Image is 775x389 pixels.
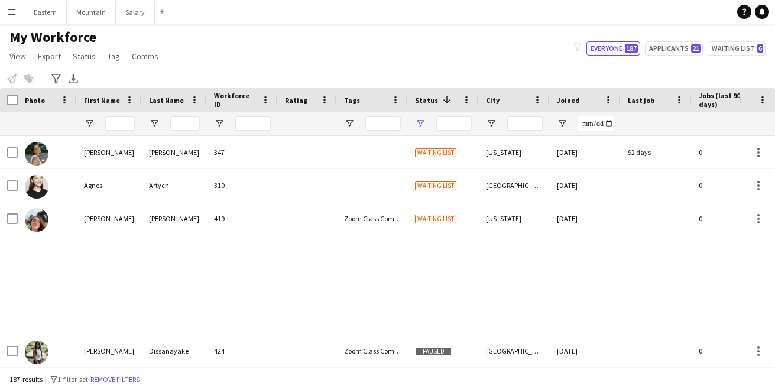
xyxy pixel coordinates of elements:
span: 1 filter set [57,375,88,384]
div: [PERSON_NAME] [142,202,207,235]
input: First Name Filter Input [105,116,135,131]
img: Adeline Van Buskirk [25,142,48,166]
span: First Name [84,96,120,105]
span: Tag [108,51,120,61]
div: Dissanayake [142,335,207,367]
div: 419 [207,202,278,235]
span: Last Name [149,96,184,105]
div: Zoom Class Completed [337,335,408,367]
input: Tags Filter Input [365,116,401,131]
input: City Filter Input [507,116,543,131]
input: Joined Filter Input [578,116,614,131]
button: Eastern [24,1,67,24]
span: View [9,51,26,61]
button: Waiting list6 [708,41,766,56]
span: 21 [691,44,701,53]
span: Workforce ID [214,91,257,109]
button: Remove filters [88,373,142,386]
button: Open Filter Menu [557,118,568,129]
span: Rating [285,96,307,105]
span: Status [73,51,96,61]
img: Agnes Artych [25,175,48,199]
button: Open Filter Menu [214,118,225,129]
div: [GEOGRAPHIC_DATA] [479,335,550,367]
button: Open Filter Menu [415,118,426,129]
span: Waiting list [415,215,456,223]
span: 187 [625,44,638,53]
button: Mountain [67,1,116,24]
a: View [5,48,31,64]
button: Salary [116,1,155,24]
div: [PERSON_NAME] [77,136,142,168]
button: Open Filter Menu [84,118,95,129]
button: Everyone187 [586,41,640,56]
a: Status [68,48,100,64]
div: 0 [692,202,768,235]
div: Artych [142,169,207,202]
span: City [486,96,500,105]
span: Photo [25,96,45,105]
span: Waiting list [415,148,456,157]
input: Last Name Filter Input [170,116,200,131]
div: 424 [207,335,278,367]
div: [GEOGRAPHIC_DATA] [479,169,550,202]
app-action-btn: Export XLSX [66,72,80,86]
div: [PERSON_NAME] [142,136,207,168]
div: [PERSON_NAME] [77,202,142,235]
span: Export [38,51,61,61]
div: [US_STATE] [479,136,550,168]
span: Comms [132,51,158,61]
button: Applicants21 [645,41,703,56]
span: Jobs (last 90 days) [699,91,747,109]
div: [US_STATE] [479,202,550,235]
div: [PERSON_NAME] [77,335,142,367]
div: 310 [207,169,278,202]
span: Last job [628,96,654,105]
span: My Workforce [9,28,96,46]
a: Tag [103,48,125,64]
div: Agnes [77,169,142,202]
span: Paused [415,347,452,356]
button: Open Filter Menu [149,118,160,129]
a: Export [33,48,66,64]
a: Comms [127,48,163,64]
div: 0 [692,136,768,168]
span: Tags [344,96,360,105]
span: Joined [557,96,580,105]
span: 6 [757,44,763,53]
div: 0 [692,335,768,367]
img: Anna Siragusa [25,208,48,232]
img: Akhila Dissanayake [25,341,48,364]
div: [DATE] [550,169,621,202]
div: Zoom Class Completed [337,202,408,235]
div: [DATE] [550,202,621,235]
div: 347 [207,136,278,168]
span: Waiting list [415,181,456,190]
app-action-btn: Advanced filters [49,72,63,86]
input: Workforce ID Filter Input [235,116,271,131]
div: [DATE] [550,335,621,367]
div: [DATE] [550,136,621,168]
button: Open Filter Menu [486,118,497,129]
div: 0 [692,169,768,202]
span: Status [415,96,438,105]
div: 92 days [621,136,692,168]
button: Open Filter Menu [344,118,355,129]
